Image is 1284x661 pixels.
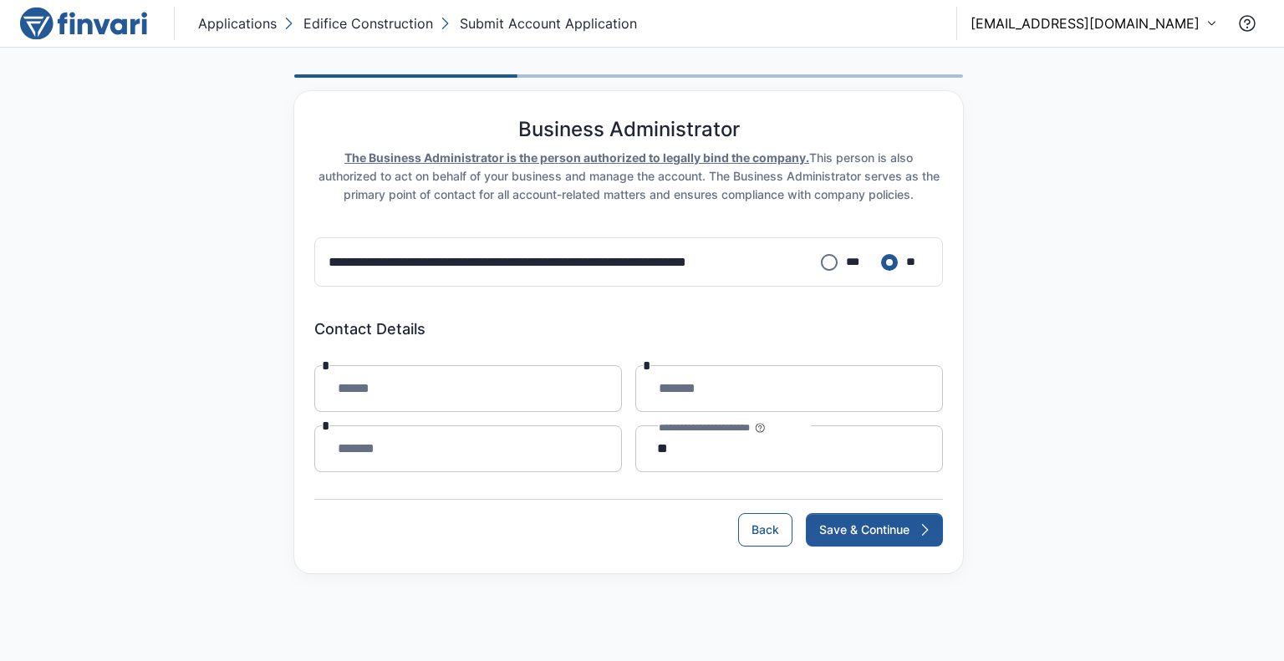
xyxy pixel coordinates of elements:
button: Save & Continue [806,513,943,547]
u: The Business Administrator is the person authorized to legally bind the company. [344,150,809,165]
h5: Business Administrator [518,118,740,142]
button: Submit Account Application [436,10,640,37]
p: Edifice Construction [303,13,433,33]
h6: Contact Details [314,320,943,338]
p: [EMAIL_ADDRESS][DOMAIN_NAME] [971,13,1200,33]
p: Applications [198,13,277,33]
button: Applications [195,10,280,37]
img: logo [20,7,147,40]
p: Submit Account Application [460,13,637,33]
button: [EMAIL_ADDRESS][DOMAIN_NAME] [971,13,1217,33]
div: This person is also authorized to act on behalf of your business and manage the account. The Busi... [314,149,943,204]
button: Edifice Construction [280,10,436,37]
button: Contact Support [1230,7,1264,40]
button: Back [738,513,792,547]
